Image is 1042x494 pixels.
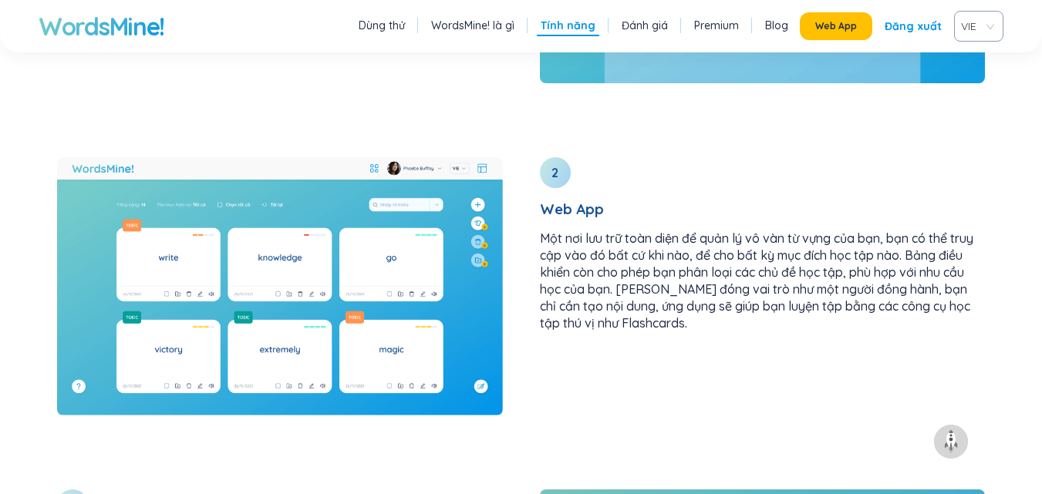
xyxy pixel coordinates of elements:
div: 2 [540,157,571,188]
span: VIE [961,15,990,38]
a: WordsMine! là gì [431,18,514,33]
p: Một nơi lưu trữ toàn diện để quản lý vô vàn từ vựng của bạn, bạn có thể truy cập vào đó bất cứ kh... [540,230,986,331]
a: Tính năng [541,18,595,33]
a: Đánh giá [622,18,668,33]
div: Đăng xuất [885,12,942,40]
a: WordsMine! [39,11,164,42]
a: Premium [694,18,739,33]
h3: Web App [540,200,986,217]
button: Web App [800,12,872,40]
a: Dùng thử [359,18,405,33]
a: Blog [765,18,788,33]
img: Web App [57,157,503,416]
img: to top [939,429,963,454]
span: Web App [815,20,857,32]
